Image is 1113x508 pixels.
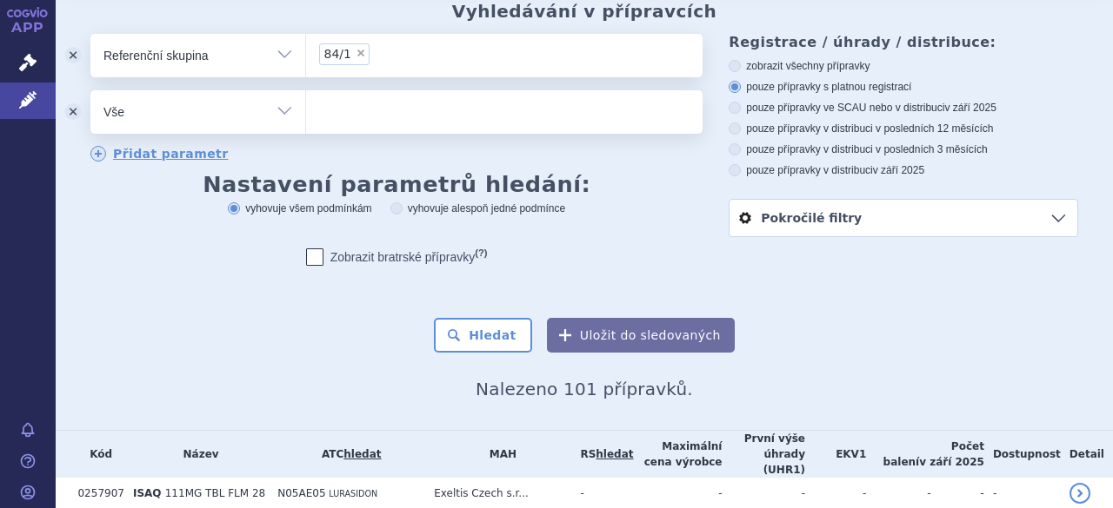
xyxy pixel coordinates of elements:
[133,487,162,499] span: ISAQ
[730,200,1077,236] a: Pokročilé filtry
[1070,483,1090,504] a: detail
[425,431,571,478] th: MAH
[343,448,381,460] a: hledat
[919,456,984,468] span: v září 2025
[944,102,996,114] span: v září 2025
[375,43,384,64] input: 84/1
[56,90,90,134] button: odstranit
[165,487,265,499] span: 111MG TBL FLM 28
[596,448,633,460] a: hledat
[329,489,377,498] span: LURASIDON
[634,431,723,478] th: Maximální cena výrobce
[1061,431,1113,478] th: Detail
[90,176,703,193] h3: Nastavení parametrů hledání:
[277,487,325,499] span: N05AE05
[228,201,371,215] label: vyhovuje všem podmínkám
[547,318,735,353] button: Uložit do sledovaných
[984,431,1061,478] th: Dostupnost
[269,431,425,478] th: ATC
[434,318,532,353] button: Hledat
[56,34,90,77] button: odstranit
[729,101,1078,115] label: pouze přípravky ve SCAU nebo v distribuci
[90,146,229,162] a: Přidat parametr
[729,59,1078,73] label: zobrazit všechny přípravky
[356,48,366,58] span: ×
[805,431,866,478] th: EKV1
[124,431,269,478] th: Název
[729,34,1078,50] h3: Registrace / úhrady / distribuce:
[306,248,488,266] label: Zobrazit bratrské přípravky
[475,247,487,259] abbr: (?)
[476,379,693,399] span: Nalezeno 101 přípravků.
[722,431,805,478] th: První výše úhrady (UHR1)
[873,164,924,176] span: v září 2025
[729,142,1078,156] label: pouze přípravky v distribuci v posledních 3 měsících
[729,163,1078,177] label: pouze přípravky v distribuci
[866,431,984,478] th: Počet balení
[390,201,565,215] label: vyhovuje alespoň jedné podmínce
[324,48,351,60] span: antipsychotika druhé volby při selhání risperidonu, p.o.
[571,431,633,478] th: RS
[729,80,1078,94] label: pouze přípravky s platnou registrací
[729,122,1078,135] label: pouze přípravky v distribuci v posledních 12 měsících
[452,1,717,22] h2: Vyhledávání v přípravcích
[69,431,123,478] th: Kód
